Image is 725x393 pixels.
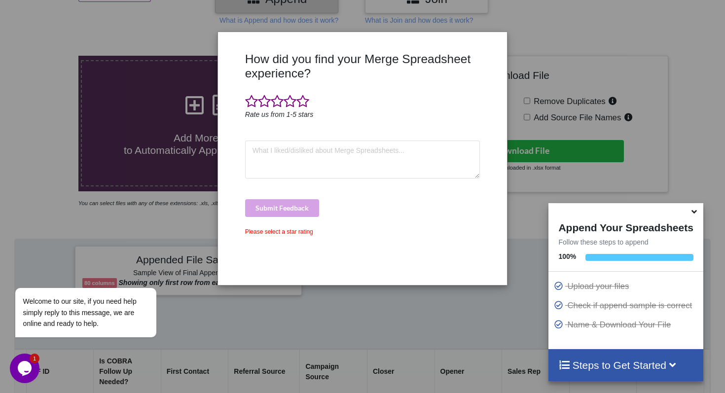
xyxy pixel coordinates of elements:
[553,280,700,292] p: Upload your files
[10,199,187,349] iframe: chat widget
[245,110,314,118] i: Rate us from 1-5 stars
[245,227,480,236] div: Please select a star rating
[548,219,703,234] h4: Append Your Spreadsheets
[10,354,41,383] iframe: chat widget
[245,52,480,81] h3: How did you find your Merge Spreadsheet experience?
[553,319,700,331] p: Name & Download Your File
[553,299,700,312] p: Check if append sample is correct
[548,237,703,247] p: Follow these steps to append
[558,252,576,260] b: 100 %
[558,359,693,371] h4: Steps to Get Started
